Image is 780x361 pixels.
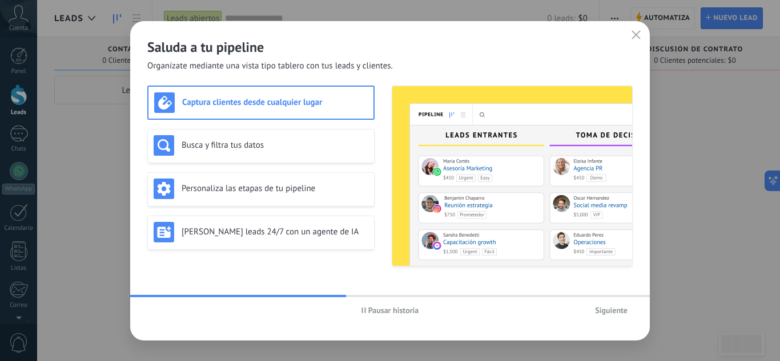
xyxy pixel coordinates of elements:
h2: Saluda a tu pipeline [147,38,633,56]
h3: Busca y filtra tus datos [182,140,368,151]
span: Siguiente [595,306,628,314]
h3: Captura clientes desde cualquier lugar [182,97,368,108]
h3: [PERSON_NAME] leads 24/7 con un agente de IA [182,226,368,237]
span: Pausar historia [368,306,419,314]
span: Organízate mediante una vista tipo tablero con tus leads y clientes. [147,60,393,72]
button: Siguiente [590,302,633,319]
button: Pausar historia [356,302,424,319]
h3: Personaliza las etapas de tu pipeline [182,183,368,194]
